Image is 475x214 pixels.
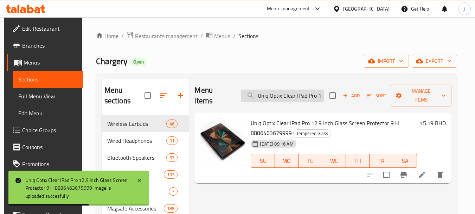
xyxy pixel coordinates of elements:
[102,115,189,132] div: Wireless Earbuds46
[107,136,166,145] span: Wired Headphones
[432,166,449,183] button: delete
[370,154,393,168] button: FR
[164,171,177,178] span: 133
[412,55,457,68] button: export
[372,156,390,166] span: FR
[7,172,83,189] a: Menu disclaimer
[395,166,412,183] button: Branch-specific-item
[107,170,164,179] span: Charging Cables
[13,71,83,88] a: Sections
[364,55,409,68] button: import
[102,149,189,166] div: Bluetooth Speakers57
[367,92,386,100] span: Sort
[238,32,258,40] span: Sections
[343,5,390,13] div: [GEOGRAPHIC_DATA]
[7,20,83,37] a: Edit Restaurant
[135,32,198,40] span: Restaurants management
[107,120,166,128] span: Wireless Earbuds
[301,156,319,166] span: TU
[214,32,230,40] span: Menus
[370,57,403,66] span: import
[241,90,324,102] input: search
[233,32,236,40] li: /
[127,31,198,41] a: Restaurants management
[22,24,78,33] span: Edit Restaurant
[194,85,232,106] h2: Menu items
[164,205,177,212] span: 188
[24,58,78,67] span: Menus
[167,137,177,144] span: 31
[96,31,457,41] nav: breadcrumb
[102,166,189,183] div: Charging Cables133
[167,154,177,161] span: 57
[206,31,230,41] a: Menus
[200,118,245,163] img: Uniq Optix Clear IPad Pro 12.9 Inch Glass Screen Protector 9 H 8886463679999
[167,121,177,127] span: 46
[13,88,83,105] a: Full Menu View
[397,87,446,104] span: Manage items
[391,85,451,106] button: Manage items
[420,118,446,128] h6: 15.19 BHD
[7,37,83,54] a: Branches
[365,90,388,101] button: Sort
[18,92,78,100] span: Full Menu View
[130,59,147,65] span: Open
[22,126,78,134] span: Choice Groups
[349,156,367,166] span: TH
[104,85,145,106] h2: Menu sections
[251,118,399,138] span: Uniq Optix Clear IPad Pro 12.9 Inch Glass Screen Protector 9 H 8886463679999
[7,139,83,155] a: Coupons
[13,105,83,122] a: Edit Menu
[346,154,370,168] button: TH
[325,156,343,166] span: WE
[102,132,189,149] div: Wired Headphones31
[267,5,310,13] div: Menu-management
[22,143,78,151] span: Coupons
[294,129,331,137] span: Tempered Glass
[7,122,83,139] a: Choice Groups
[7,54,83,71] a: Menus
[342,92,361,100] span: Add
[275,154,299,168] button: MO
[254,156,272,166] span: SU
[322,154,346,168] button: WE
[325,88,340,103] span: Select section
[169,188,177,195] span: 7
[396,156,414,166] span: SA
[96,32,118,40] a: Home
[107,204,164,213] span: Magsafe Accessories
[96,53,128,69] span: Chargery
[417,57,451,66] span: export
[22,160,78,168] span: Promotions
[393,154,417,168] button: SA
[18,109,78,117] span: Edit Menu
[18,75,78,84] span: Sections
[7,155,83,172] a: Promotions
[121,32,124,40] li: /
[200,32,203,40] li: /
[278,156,296,166] span: MO
[340,90,362,101] button: Add
[7,189,83,206] a: Upsell
[25,176,129,200] div: Uniq Optix Clear IPad Pro 12.9 Inch Glass Screen Protector 9 H 8886463679999 image is uploaded su...
[418,171,426,179] a: Edit menu item
[257,141,296,147] span: [DATE] 09:16 AM
[379,167,394,182] span: Select to update
[464,5,465,13] span: j
[107,153,166,162] span: Bluetooth Speakers
[299,154,322,168] button: TU
[293,129,331,138] div: Tempered Glass
[22,41,78,50] span: Branches
[251,154,275,168] button: SU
